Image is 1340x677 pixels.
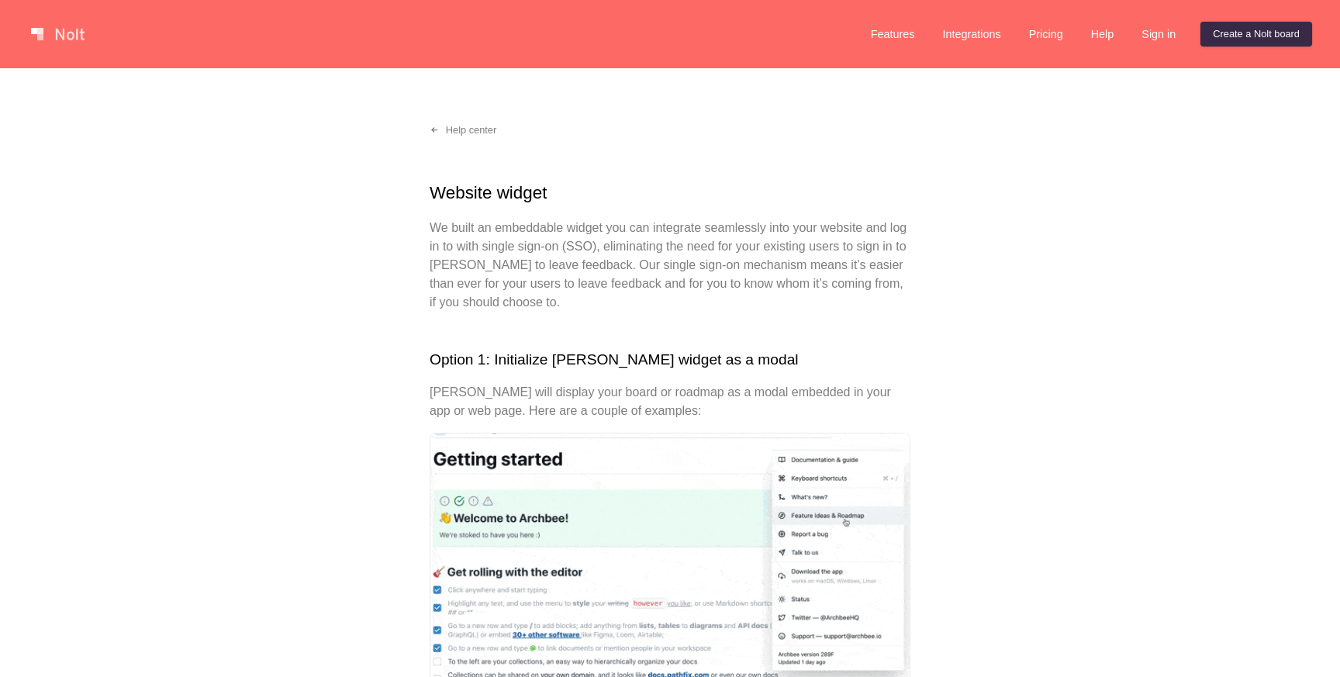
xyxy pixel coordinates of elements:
a: Features [858,22,927,47]
a: Help [1079,22,1127,47]
h2: Option 1: Initialize [PERSON_NAME] widget as a modal [430,349,910,371]
a: Create a Nolt board [1200,22,1312,47]
a: Pricing [1017,22,1076,47]
p: [PERSON_NAME] will display your board or roadmap as a modal embedded in your app or web page. Her... [430,383,910,420]
a: Sign in [1129,22,1188,47]
p: We built an embeddable widget you can integrate seamlessly into your website and log in to with s... [430,219,910,312]
h1: Website widget [430,180,910,206]
a: Help center [417,118,509,143]
a: Integrations [930,22,1013,47]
